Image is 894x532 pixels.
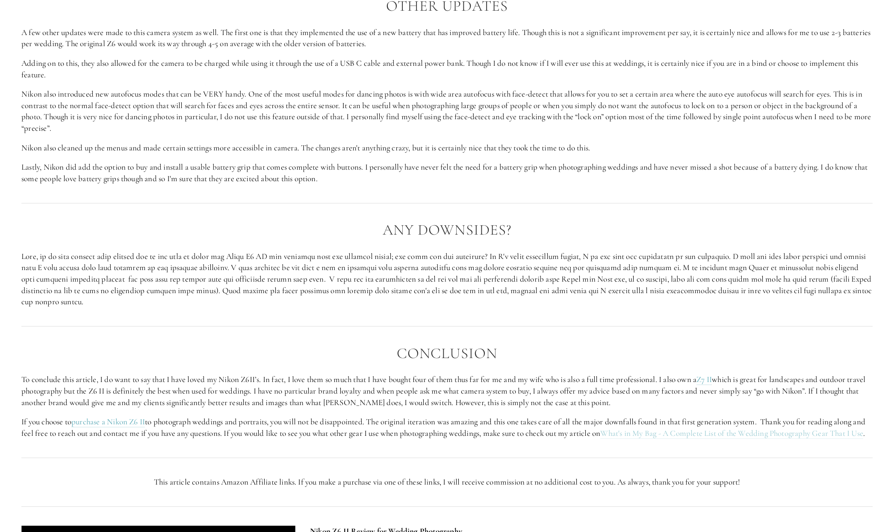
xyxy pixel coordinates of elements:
[21,476,873,488] p: This article contains Amazon Affiliate links. If you make a purchase via one of these links, I wi...
[600,428,863,439] a: What's in My Bag - A Complete List of the Wedding Photography Gear That I Use
[696,374,712,385] a: Z7 II
[71,417,145,427] a: purchase a Nikon Z6 II
[21,222,873,238] h2: Any Downsides?
[21,162,873,184] p: Lastly, Nikon did add the option to buy and install a usable battery grip that comes complete wit...
[21,345,873,362] h2: Conclusion
[21,416,873,439] p: If you choose to to photograph weddings and portraits, you will not be disappointed. The original...
[21,251,873,308] p: Lore, ip do sita consect adip elitsed doe te inc utla et dolor mag Aliqu E6 AD min veniamqu nost ...
[21,88,873,134] p: Nikon also introduced new autofocus modes that can be VERY handy. One of the most useful modes fo...
[21,142,873,154] p: Nikon also cleaned up the menus and made certain settings more accessible in camera. The changes ...
[21,27,873,50] p: A few other updates were made to this camera system as well. The first one is that they implement...
[21,374,873,408] p: To conclude this article, I do want to say that I have loved my Nikon Z6II’s. In fact, I love the...
[21,58,873,80] p: Adding on to this, they also allowed for the camera to be charged while using it through the use ...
